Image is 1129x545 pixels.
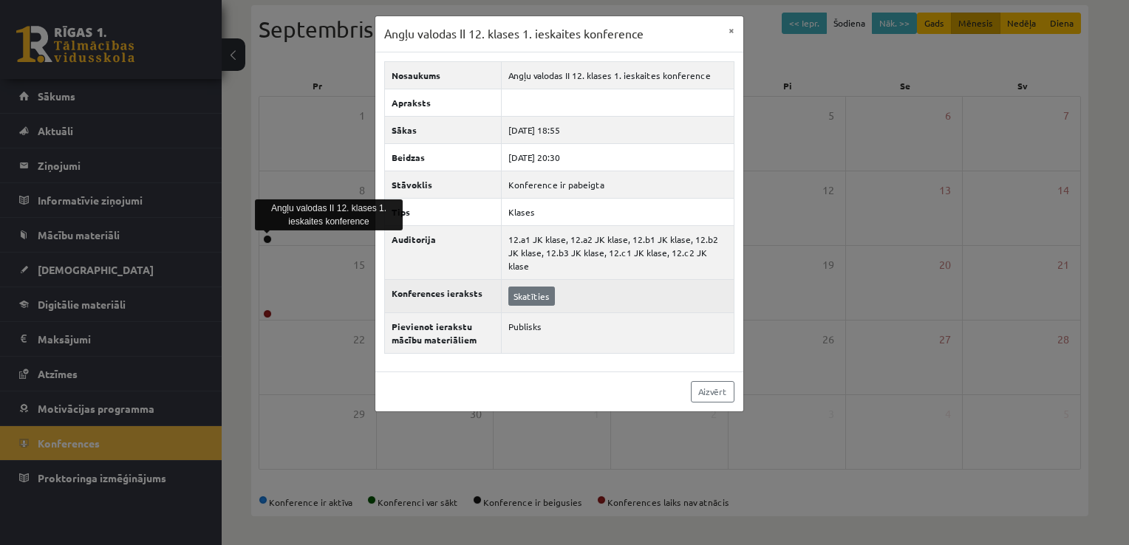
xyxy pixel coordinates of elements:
th: Konferences ieraksts [384,279,502,312]
th: Nosaukums [384,61,502,89]
th: Beidzas [384,143,502,171]
td: Konference ir pabeigta [502,171,734,198]
td: 12.a1 JK klase, 12.a2 JK klase, 12.b1 JK klase, 12.b2 JK klase, 12.b3 JK klase, 12.c1 JK klase, 1... [502,225,734,279]
td: Publisks [502,312,734,353]
h3: Angļu valodas II 12. klases 1. ieskaites konference [384,25,644,43]
div: Angļu valodas II 12. klases 1. ieskaites konference [255,199,403,230]
th: Sākas [384,116,502,143]
a: Skatīties [508,287,555,306]
th: Tips [384,198,502,225]
td: [DATE] 18:55 [502,116,734,143]
td: Klases [502,198,734,225]
th: Apraksts [384,89,502,116]
td: Angļu valodas II 12. klases 1. ieskaites konference [502,61,734,89]
th: Auditorija [384,225,502,279]
td: [DATE] 20:30 [502,143,734,171]
th: Stāvoklis [384,171,502,198]
th: Pievienot ierakstu mācību materiāliem [384,312,502,353]
button: × [720,16,743,44]
a: Aizvērt [691,381,734,402]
